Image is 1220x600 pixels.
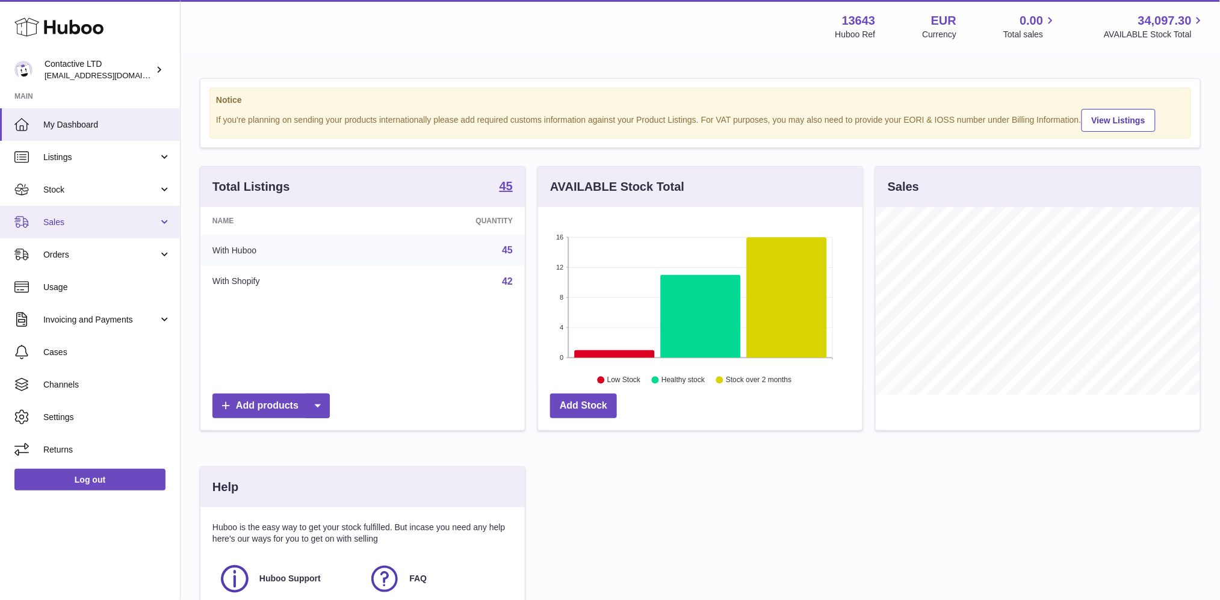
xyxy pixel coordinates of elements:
[1138,13,1192,29] span: 34,097.30
[1003,13,1057,40] a: 0.00 Total sales
[43,282,171,293] span: Usage
[45,58,153,81] div: Contactive LTD
[45,70,177,80] span: [EMAIL_ADDRESS][DOMAIN_NAME]
[14,469,166,490] a: Log out
[216,107,1184,132] div: If you're planning on sending your products internationally please add required customs informati...
[43,412,171,423] span: Settings
[842,13,876,29] strong: 13643
[368,563,506,595] a: FAQ
[726,376,791,385] text: Stock over 2 months
[1003,29,1057,40] span: Total sales
[43,217,158,228] span: Sales
[1104,13,1206,40] a: 34,097.30 AVAILABLE Stock Total
[376,207,525,235] th: Quantity
[216,94,1184,106] strong: Notice
[43,249,158,261] span: Orders
[888,179,919,195] h3: Sales
[835,29,876,40] div: Huboo Ref
[1104,29,1206,40] span: AVAILABLE Stock Total
[661,376,705,385] text: Healthy stock
[43,314,158,326] span: Invoicing and Payments
[43,119,171,131] span: My Dashboard
[43,444,171,456] span: Returns
[502,245,513,255] a: 45
[212,479,238,495] h3: Help
[43,152,158,163] span: Listings
[200,266,376,297] td: With Shopify
[14,61,33,79] img: soul@SOWLhome.com
[409,573,427,584] span: FAQ
[200,207,376,235] th: Name
[43,347,171,358] span: Cases
[500,180,513,194] a: 45
[931,13,956,29] strong: EUR
[43,184,158,196] span: Stock
[212,522,513,545] p: Huboo is the easy way to get your stock fulfilled. But incase you need any help here's our ways f...
[212,394,330,418] a: Add products
[502,276,513,286] a: 42
[1020,13,1044,29] span: 0.00
[923,29,957,40] div: Currency
[43,379,171,391] span: Channels
[500,180,513,192] strong: 45
[556,264,563,271] text: 12
[560,324,563,331] text: 4
[1082,109,1156,132] a: View Listings
[550,394,617,418] a: Add Stock
[212,179,290,195] h3: Total Listings
[550,179,684,195] h3: AVAILABLE Stock Total
[200,235,376,266] td: With Huboo
[556,234,563,241] text: 16
[218,563,356,595] a: Huboo Support
[259,573,321,584] span: Huboo Support
[560,354,563,361] text: 0
[560,294,563,301] text: 8
[607,376,641,385] text: Low Stock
